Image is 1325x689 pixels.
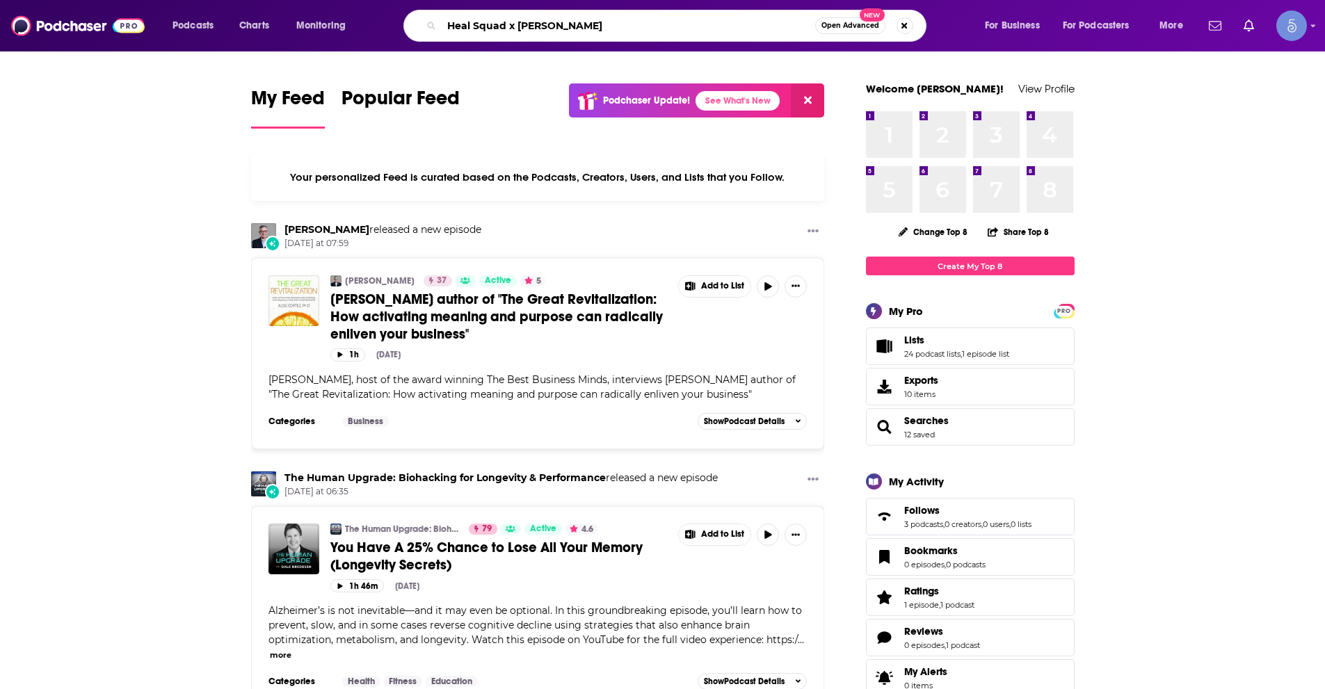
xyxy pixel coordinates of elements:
[284,471,606,484] a: The Human Upgrade: Biohacking for Longevity & Performance
[565,524,597,535] button: 4.6
[442,15,815,37] input: Search podcasts, credits, & more...
[904,600,939,610] a: 1 episode
[524,524,562,535] a: Active
[330,275,342,286] img: Marc Kramer
[904,430,935,439] a: 12 saved
[230,15,278,37] a: Charts
[1276,10,1307,41] button: Show profile menu
[904,374,938,387] span: Exports
[889,475,944,488] div: My Activity
[417,10,940,42] div: Search podcasts, credits, & more...
[871,628,899,647] a: Reviews
[284,486,718,498] span: [DATE] at 06:35
[945,560,946,569] span: ,
[479,275,517,286] a: Active
[163,15,232,37] button: open menu
[520,275,545,286] button: 5
[485,274,511,288] span: Active
[985,16,1040,35] span: For Business
[284,223,369,236] a: Marc Kramer
[251,86,325,118] span: My Feed
[1203,14,1227,38] a: Show notifications dropdown
[961,349,962,359] span: ,
[940,600,974,610] a: 1 podcast
[251,154,825,201] div: Your personalized Feed is curated based on the Podcasts, Creators, Users, and Lists that you Follow.
[330,291,663,343] span: [PERSON_NAME] author of "The Great Revitalization: How activating meaning and purpose can radical...
[330,348,365,362] button: 1h
[701,529,744,540] span: Add to List
[904,414,949,427] a: Searches
[251,471,276,496] img: The Human Upgrade: Biohacking for Longevity & Performance
[704,416,785,426] span: Show Podcast Details
[330,539,668,574] a: You Have A 25% Chance to Lose All Your Memory (Longevity Secrets)
[802,471,824,489] button: Show More Button
[342,86,460,129] a: Popular Feed
[904,334,1009,346] a: Lists
[866,368,1075,405] a: Exports
[251,223,276,248] img: Marc Kramer
[904,560,945,569] a: 0 episodes
[1056,306,1073,316] span: PRO
[798,633,804,646] span: ...
[330,291,668,343] a: [PERSON_NAME] author of "The Great Revitalization: How activating meaning and purpose can radical...
[904,544,986,557] a: Bookmarks
[785,524,807,546] button: Show More Button
[866,578,1075,616] span: Ratings
[904,504,1031,517] a: Follows
[871,377,899,396] span: Exports
[890,223,977,241] button: Change Top 8
[871,417,899,437] a: Searches
[866,327,1075,365] span: Lists
[866,498,1075,535] span: Follows
[268,676,331,687] h3: Categories
[1009,519,1011,529] span: ,
[251,86,325,129] a: My Feed
[330,579,384,592] button: 1h 46m
[395,581,419,591] div: [DATE]
[866,619,1075,656] span: Reviews
[172,16,214,35] span: Podcasts
[904,519,943,529] a: 3 podcasts
[11,13,145,39] img: Podchaser - Follow, Share and Rate Podcasts
[383,676,422,687] a: Fitness
[904,665,947,678] span: My Alerts
[904,585,939,597] span: Ratings
[437,274,447,288] span: 37
[679,276,751,297] button: Show More Button
[345,524,460,535] a: The Human Upgrade: Biohacking for Longevity & Performance
[424,275,452,286] a: 37
[265,484,280,499] div: New Episode
[975,15,1057,37] button: open menu
[860,8,885,22] span: New
[330,539,643,574] span: You Have A 25% Chance to Lose All Your Memory (Longevity Secrets)
[904,544,958,557] span: Bookmarks
[945,519,981,529] a: 0 creators
[1276,10,1307,41] img: User Profile
[945,640,946,650] span: ,
[296,16,346,35] span: Monitoring
[946,560,986,569] a: 0 podcasts
[376,350,401,359] div: [DATE]
[904,504,940,517] span: Follows
[866,257,1075,275] a: Create My Top 8
[482,522,492,536] span: 79
[904,625,943,638] span: Reviews
[268,275,319,326] img: Alise Cortez author of "The Great Revitalization: How activating meaning and purpose can radicall...
[802,223,824,241] button: Show More Button
[1054,15,1150,37] button: open menu
[1011,519,1031,529] a: 0 lists
[342,676,380,687] a: Health
[268,524,319,574] a: You Have A 25% Chance to Lose All Your Memory (Longevity Secrets)
[821,22,879,29] span: Open Advanced
[904,585,974,597] a: Ratings
[698,413,808,430] button: ShowPodcast Details
[287,15,364,37] button: open menu
[426,676,478,687] a: Education
[330,524,342,535] img: The Human Upgrade: Biohacking for Longevity & Performance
